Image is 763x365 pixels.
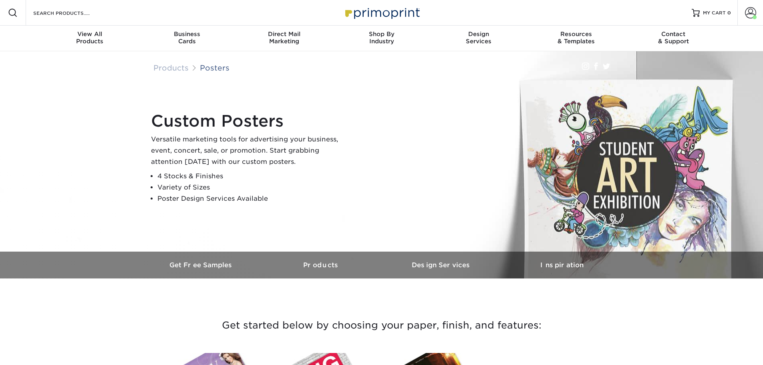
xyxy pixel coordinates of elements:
[141,252,262,278] a: Get Free Samples
[430,30,527,45] div: Services
[138,30,236,38] span: Business
[138,30,236,45] div: Cards
[527,26,625,51] a: Resources& Templates
[333,26,430,51] a: Shop ByIndustry
[703,10,726,16] span: MY CART
[32,8,111,18] input: SEARCH PRODUCTS.....
[200,63,230,72] a: Posters
[147,307,616,343] h3: Get started below by choosing your paper, finish, and features:
[153,63,189,72] a: Products
[382,261,502,269] h3: Design Services
[625,30,722,38] span: Contact
[157,182,351,193] li: Variety of Sizes
[333,30,430,45] div: Industry
[527,30,625,38] span: Resources
[625,26,722,51] a: Contact& Support
[502,252,622,278] a: Inspiration
[236,26,333,51] a: Direct MailMarketing
[157,193,351,204] li: Poster Design Services Available
[625,30,722,45] div: & Support
[527,30,625,45] div: & Templates
[138,26,236,51] a: BusinessCards
[430,30,527,38] span: Design
[151,134,351,167] p: Versatile marketing tools for advertising your business, event, concert, sale, or promotion. Star...
[430,26,527,51] a: DesignServices
[41,30,139,45] div: Products
[502,261,622,269] h3: Inspiration
[342,4,422,21] img: Primoprint
[382,252,502,278] a: Design Services
[262,261,382,269] h3: Products
[236,30,333,45] div: Marketing
[333,30,430,38] span: Shop By
[141,261,262,269] h3: Get Free Samples
[41,30,139,38] span: View All
[262,252,382,278] a: Products
[236,30,333,38] span: Direct Mail
[157,171,351,182] li: 4 Stocks & Finishes
[41,26,139,51] a: View AllProducts
[151,111,351,131] h1: Custom Posters
[727,10,731,16] span: 0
